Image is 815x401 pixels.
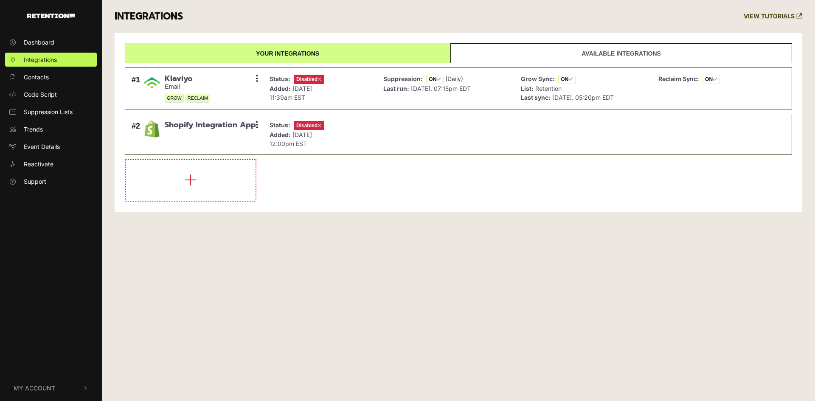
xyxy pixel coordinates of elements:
[185,94,210,103] span: RECLAIM
[521,94,551,101] strong: Last sync:
[294,75,324,84] span: Disabled
[5,157,97,171] a: Reactivate
[5,174,97,188] a: Support
[521,75,555,82] strong: Grow Sync:
[558,75,576,84] span: ON
[270,75,290,82] strong: Status:
[5,87,97,101] a: Code Script
[411,85,471,92] span: [DATE]. 07:15pm EDT
[24,142,60,151] span: Event Details
[132,74,140,103] div: #1
[5,35,97,49] a: Dashboard
[5,122,97,136] a: Trends
[24,73,49,81] span: Contacts
[24,107,73,116] span: Suppression Lists
[270,131,291,138] strong: Added:
[658,75,699,82] strong: Reclaim Sync:
[24,125,43,134] span: Trends
[703,75,720,84] span: ON
[383,85,409,92] strong: Last run:
[24,55,57,64] span: Integrations
[165,94,184,103] span: GROW
[450,43,792,63] a: Available integrations
[125,43,450,63] a: Your integrations
[115,11,183,22] h3: INTEGRATIONS
[552,94,614,101] span: [DATE]. 05:20pm EDT
[24,160,53,168] span: Reactivate
[143,74,160,91] img: Klaviyo
[5,140,97,154] a: Event Details
[535,85,562,92] span: Retention
[24,38,54,47] span: Dashboard
[165,83,210,90] small: Email
[5,375,97,401] button: My Account
[5,105,97,119] a: Suppression Lists
[27,14,75,18] img: Retention.com
[165,74,210,84] span: Klaviyo
[5,70,97,84] a: Contacts
[143,121,160,137] img: Shopify Integration App
[744,13,802,20] a: VIEW TUTORIALS
[521,85,534,92] strong: List:
[165,121,256,130] span: Shopify Integration App
[445,75,463,82] span: (Daily)
[14,384,55,393] span: My Account
[5,53,97,67] a: Integrations
[270,85,291,92] strong: Added:
[132,121,140,148] div: #2
[270,121,290,129] strong: Status:
[24,177,46,186] span: Support
[270,85,312,101] span: [DATE] 11:39am EST
[294,121,324,130] span: Disabled
[426,75,444,84] span: ON
[383,75,423,82] strong: Suppression:
[24,90,57,99] span: Code Script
